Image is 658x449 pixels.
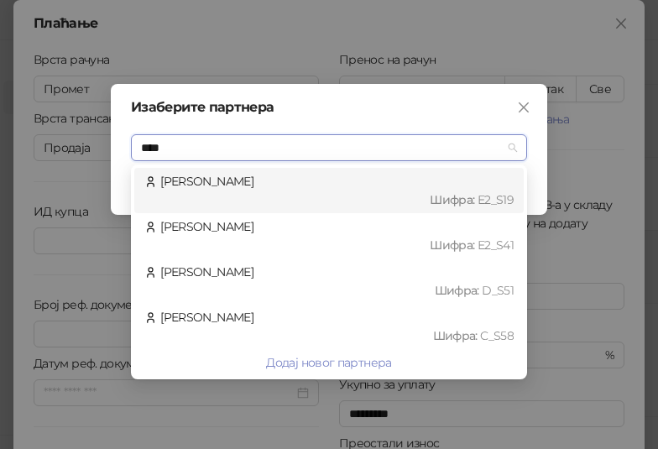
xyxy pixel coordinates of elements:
[144,263,514,300] div: [PERSON_NAME]
[478,238,514,253] span: Е2_S41
[430,192,478,207] span: Шифра :
[134,349,524,376] button: Додај новог партнера
[144,172,514,209] div: [PERSON_NAME]
[517,101,530,114] span: close
[144,217,514,254] div: [PERSON_NAME]
[480,328,514,343] span: C_S58
[433,328,481,343] span: Шифра :
[482,283,514,298] span: D_S51
[430,238,478,253] span: Шифра :
[144,308,514,345] div: [PERSON_NAME]
[435,283,483,298] span: Шифра :
[510,94,537,121] button: Close
[478,192,514,207] span: Е2_S19
[510,101,537,114] span: Close
[131,101,527,114] div: Изаберите партнера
